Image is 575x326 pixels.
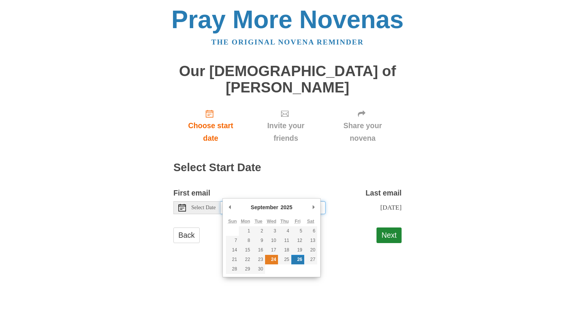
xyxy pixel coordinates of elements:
[265,255,278,264] button: 24
[226,245,239,255] button: 14
[252,245,265,255] button: 16
[310,202,317,213] button: Next Month
[304,255,317,264] button: 27
[249,202,279,213] div: September
[226,236,239,245] button: 7
[239,264,252,274] button: 29
[304,245,317,255] button: 20
[307,219,315,224] abbr: Saturday
[265,245,278,255] button: 17
[331,119,394,145] span: Share your novena
[267,219,276,224] abbr: Wednesday
[265,236,278,245] button: 10
[173,103,248,148] a: Choose start date
[252,264,265,274] button: 30
[295,219,300,224] abbr: Friday
[252,236,265,245] button: 9
[278,226,291,236] button: 4
[226,255,239,264] button: 21
[324,103,402,148] a: Share your novena
[291,255,304,264] button: 26
[172,5,404,33] a: Pray More Novenas
[181,119,240,145] span: Choose start date
[191,205,216,210] span: Select Date
[241,219,250,224] abbr: Monday
[239,255,252,264] button: 22
[252,226,265,236] button: 2
[291,236,304,245] button: 12
[173,63,402,95] h1: Our [DEMOGRAPHIC_DATA] of [PERSON_NAME]
[173,227,200,243] a: Back
[255,219,262,224] abbr: Tuesday
[226,202,233,213] button: Previous Month
[221,201,326,214] input: Use the arrow keys to pick a date
[304,236,317,245] button: 13
[226,264,239,274] button: 28
[376,227,402,243] button: Next
[365,187,402,199] label: Last email
[173,187,210,199] label: First email
[278,236,291,245] button: 11
[239,236,252,245] button: 8
[265,226,278,236] button: 3
[280,219,289,224] abbr: Thursday
[291,226,304,236] button: 5
[380,204,402,211] span: [DATE]
[248,103,324,148] a: Invite your friends
[239,245,252,255] button: 15
[252,255,265,264] button: 23
[304,226,317,236] button: 6
[239,226,252,236] button: 1
[256,119,316,145] span: Invite your friends
[278,245,291,255] button: 18
[278,255,291,264] button: 25
[291,245,304,255] button: 19
[280,202,294,213] div: 2025
[173,162,402,174] h2: Select Start Date
[211,38,364,46] a: The original novena reminder
[228,219,237,224] abbr: Sunday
